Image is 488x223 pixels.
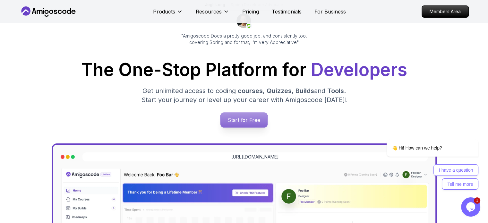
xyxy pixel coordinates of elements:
[242,8,259,15] a: Pricing
[25,61,464,79] h1: The One-Stop Platform for
[366,89,482,194] iframe: chat widget
[295,87,314,95] span: Builds
[267,87,292,95] span: Quizzes
[136,86,352,104] p: Get unlimited access to coding , , and . Start your journey or level up your career with Amigosco...
[422,5,469,18] a: Members Area
[221,113,267,127] p: Start for Free
[311,59,407,80] span: Developers
[220,112,268,128] a: Start for Free
[461,197,482,217] iframe: chat widget
[153,8,183,21] button: Products
[422,6,468,17] p: Members Area
[172,33,316,46] p: "Amigoscode Does a pretty good job, and consistently too, covering Spring and for that, I'm very ...
[327,87,344,95] span: Tools
[196,8,229,21] button: Resources
[272,8,302,15] a: Testimonials
[314,8,346,15] a: For Business
[238,87,263,95] span: courses
[196,8,222,15] p: Resources
[153,8,175,15] p: Products
[231,154,279,160] a: [URL][DOMAIN_NAME]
